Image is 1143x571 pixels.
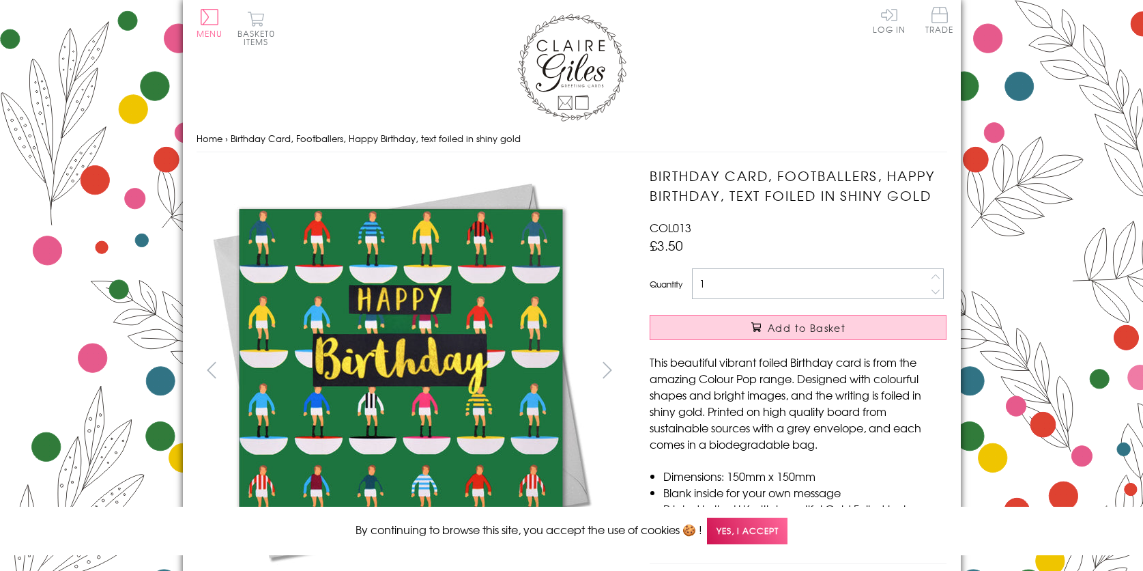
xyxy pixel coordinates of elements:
img: Claire Giles Greetings Cards [517,14,626,122]
nav: breadcrumbs [197,125,947,153]
button: prev [197,354,227,385]
p: This beautiful vibrant foiled Birthday card is from the amazing Colour Pop range. Designed with c... [650,354,946,452]
span: £3.50 [650,236,683,255]
span: Birthday Card, Footballers, Happy Birthday, text foiled in shiny gold [231,132,521,145]
button: Add to Basket [650,315,946,340]
label: Quantity [650,278,682,290]
span: Trade [925,7,954,33]
li: Dimensions: 150mm x 150mm [663,468,946,484]
span: COL013 [650,219,691,236]
span: › [225,132,228,145]
a: Log In [873,7,906,33]
li: Printed in the U.K with beautiful Gold Foiled text [663,501,946,517]
li: Blank inside for your own message [663,484,946,501]
span: 0 items [244,27,275,48]
button: Menu [197,9,223,38]
span: Yes, I accept [707,518,787,544]
button: Basket0 items [237,11,275,46]
h1: Birthday Card, Footballers, Happy Birthday, text foiled in shiny gold [650,166,946,206]
button: next [592,354,622,385]
a: Home [197,132,222,145]
span: Add to Basket [768,321,845,335]
a: Trade [925,7,954,36]
span: Menu [197,27,223,40]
